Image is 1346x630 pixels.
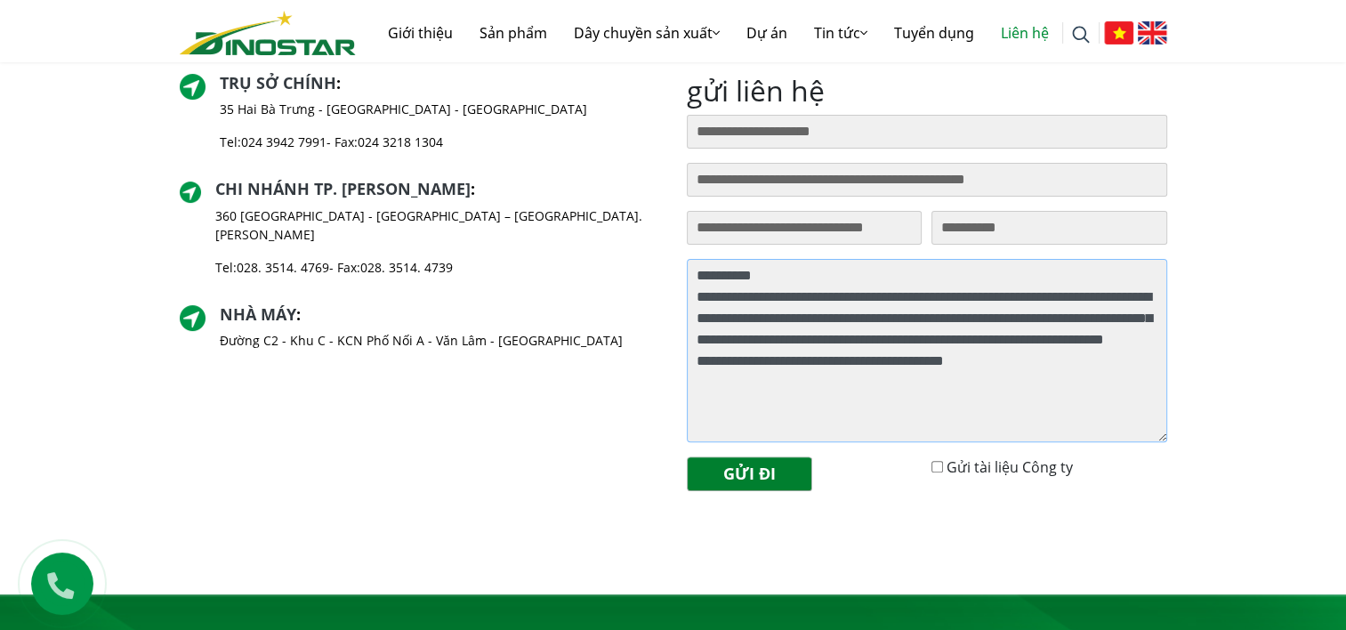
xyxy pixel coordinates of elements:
img: directer [180,305,206,331]
a: Dây chuyền sản xuất [560,4,733,61]
a: Liên hệ [987,4,1062,61]
a: Tin tức [801,4,881,61]
img: English [1138,21,1167,44]
p: 360 [GEOGRAPHIC_DATA] - [GEOGRAPHIC_DATA] – [GEOGRAPHIC_DATA]. [PERSON_NAME] [215,206,660,244]
a: Giới thiệu [375,4,466,61]
a: Tuyển dụng [881,4,987,61]
img: directer [180,74,206,100]
p: Tel: - Fax: [220,133,587,151]
a: 024 3942 7991 [241,133,326,150]
p: Tel: - Fax: [215,258,660,277]
label: Gửi tài liệu Công ty [947,456,1073,478]
h2: : [220,305,623,325]
a: Nhà máy [220,303,296,325]
a: 028. 3514. 4769 [237,259,329,276]
a: Chi nhánh TP. [PERSON_NAME] [215,178,471,199]
img: search [1072,26,1090,44]
p: Đường C2 - Khu C - KCN Phố Nối A - Văn Lâm - [GEOGRAPHIC_DATA] [220,331,623,350]
h2: : [215,180,660,199]
h2: gửi liên hệ [687,74,1167,108]
a: Trụ sở chính [220,72,336,93]
img: Tiếng Việt [1104,21,1133,44]
a: Dự án [733,4,801,61]
p: 35 Hai Bà Trưng - [GEOGRAPHIC_DATA] - [GEOGRAPHIC_DATA] [220,100,587,118]
h2: : [220,74,587,93]
a: Sản phẩm [466,4,560,61]
img: directer [180,182,201,203]
img: logo [180,11,356,55]
a: 028. 3514. 4739 [360,259,453,276]
a: 024 3218 1304 [358,133,443,150]
button: Gửi đi [687,456,812,491]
